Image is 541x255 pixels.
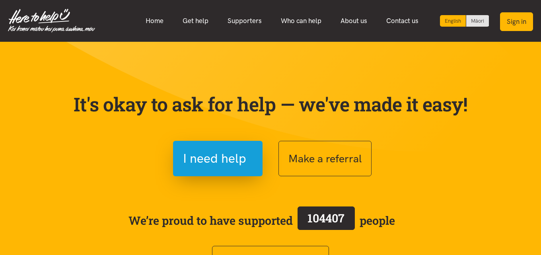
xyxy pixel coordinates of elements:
[331,12,377,29] a: About us
[440,15,489,27] div: Language toggle
[271,12,331,29] a: Who can help
[307,210,344,226] span: 104407
[278,141,372,176] button: Make a referral
[293,205,360,236] a: 104407
[72,93,469,116] p: It's okay to ask for help — we've made it easy!
[183,148,246,169] span: I need help
[440,15,466,27] div: Current language
[466,15,489,27] a: Switch to Te Reo Māori
[173,12,218,29] a: Get help
[136,12,173,29] a: Home
[377,12,428,29] a: Contact us
[218,12,271,29] a: Supporters
[173,141,263,176] button: I need help
[500,12,533,31] button: Sign in
[8,9,95,33] img: Home
[128,205,395,236] span: We’re proud to have supported people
